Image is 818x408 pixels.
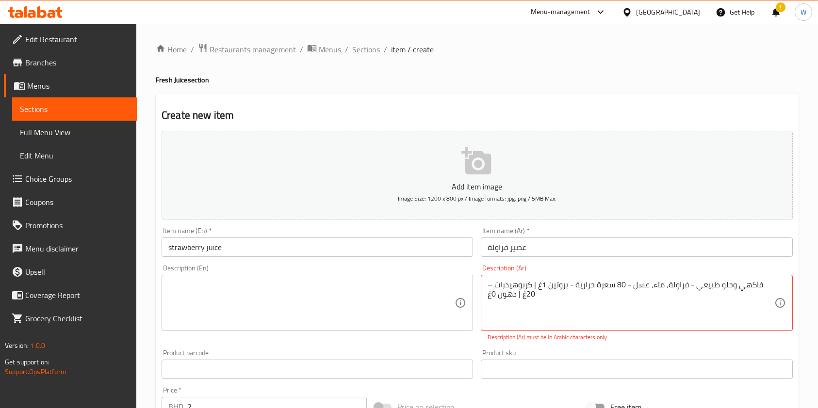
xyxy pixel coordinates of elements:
span: Image Size: 1200 x 800 px / Image formats: jpg, png / 5MB Max. [398,193,556,204]
p: Add item image [177,181,778,192]
span: 1.0.0 [30,339,45,352]
a: Restaurants management [198,43,296,56]
div: Menu-management [531,6,590,18]
span: Full Menu View [20,126,129,138]
li: / [384,44,387,55]
a: Support.OpsPlatform [5,365,66,378]
a: Promotions [4,214,137,237]
span: Get support on: [5,356,49,368]
span: item / create [391,44,434,55]
span: Menus [27,80,129,92]
a: Menu disclaimer [4,237,137,260]
a: Menus [307,43,341,56]
li: / [345,44,348,55]
a: Choice Groups [4,167,137,190]
textarea: – فاكهي وحلو طبيعي - فراولة، ماء، عسل - 80 سعرة حرارية - بروتين 1غ | كربوهيدرات 20غ | دهون 0غ [488,280,774,326]
a: Menus [4,74,137,97]
span: Edit Menu [20,150,129,161]
span: Upsell [25,266,129,278]
p: Description (Ar) must be in Arabic characters only [488,333,785,342]
input: Enter name En [162,237,473,257]
a: Upsell [4,260,137,283]
a: Grocery Checklist [4,307,137,330]
input: Enter name Ar [481,237,792,257]
button: Add item imageImage Size: 1200 x 800 px / Image formats: jpg, png / 5MB Max. [162,131,793,220]
span: Branches [25,57,129,68]
a: Sections [12,97,137,121]
span: Promotions [25,220,129,231]
span: Edit Restaurant [25,33,129,45]
li: / [300,44,303,55]
span: W [801,7,806,17]
a: Branches [4,51,137,74]
span: Coupons [25,196,129,208]
span: Choice Groups [25,173,129,185]
h4: Fresh Juice section [156,75,799,85]
span: Grocery Checklist [25,313,129,324]
input: Please enter product barcode [162,360,473,379]
span: Restaurants management [210,44,296,55]
a: Coverage Report [4,283,137,307]
span: Menu disclaimer [25,243,129,254]
span: Sections [20,103,129,115]
a: Edit Menu [12,144,137,167]
div: [GEOGRAPHIC_DATA] [636,7,700,17]
h2: Create new item [162,108,793,123]
a: Full Menu View [12,121,137,144]
a: Coupons [4,190,137,214]
span: Version: [5,339,29,352]
li: / [191,44,194,55]
input: Please enter product sku [481,360,792,379]
span: Coverage Report [25,289,129,301]
nav: breadcrumb [156,43,799,56]
a: Home [156,44,187,55]
a: Edit Restaurant [4,28,137,51]
span: Menus [319,44,341,55]
a: Sections [352,44,380,55]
